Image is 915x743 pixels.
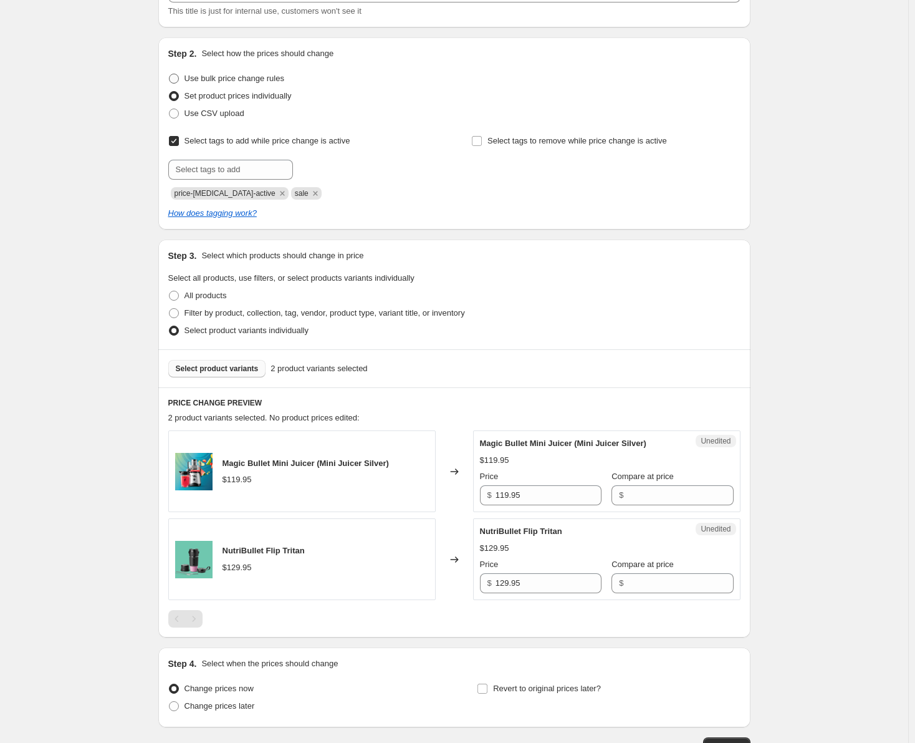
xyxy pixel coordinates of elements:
span: Unedited [701,524,731,534]
h6: PRICE CHANGE PREVIEW [168,398,740,408]
p: Select how the prices should change [201,47,333,60]
input: Select tags to add [168,160,293,180]
p: Select when the prices should change [201,658,338,670]
span: Revert to original prices later? [493,684,601,693]
span: Change prices now [184,684,254,693]
span: NutriBullet Flip Tritan [223,546,305,555]
p: Select which products should change in price [201,250,363,262]
span: price-change-job-active [175,189,275,198]
img: TRITANFULLCONFIG_80x.png [175,541,213,578]
div: $119.95 [223,473,252,486]
span: Price [480,560,499,569]
span: 2 product variants selected. No product prices edited: [168,413,360,422]
div: $119.95 [480,454,509,467]
a: How does tagging work? [168,208,257,218]
span: Select product variants [176,364,259,374]
span: Select all products, use filters, or select products variants individually [168,273,414,283]
span: Price [480,472,499,481]
span: Set product prices individually [184,91,292,100]
span: This title is just for internal use, customers won't see it [168,6,362,16]
h2: Step 2. [168,47,197,60]
span: Magic Bullet Mini Juicer (Mini Juicer Silver) [480,439,646,448]
div: $129.95 [480,542,509,555]
button: Remove sale [310,188,321,199]
span: Compare at price [611,560,674,569]
span: NutriBullet Flip Tritan [480,527,562,536]
span: Use CSV upload [184,109,244,118]
h2: Step 3. [168,250,197,262]
span: $ [619,578,623,588]
span: $ [487,578,492,588]
span: $ [619,490,623,500]
div: $129.95 [223,561,252,574]
span: Select product variants individually [184,326,309,335]
span: Change prices later [184,701,255,711]
button: Remove price-change-job-active [277,188,288,199]
h2: Step 4. [168,658,197,670]
span: Unedited [701,436,731,446]
span: Compare at price [611,472,674,481]
span: Use bulk price change rules [184,74,284,83]
button: Select product variants [168,360,266,377]
span: 2 product variants selected [271,362,367,375]
span: All products [184,291,227,300]
span: sale [295,189,309,198]
span: Select tags to remove while price change is active [487,136,667,145]
span: Filter by product, collection, tag, vendor, product type, variant title, or inventory [184,308,465,318]
nav: Pagination [168,610,203,628]
span: Select tags to add while price change is active [184,136,350,145]
span: $ [487,490,492,500]
img: MB_Mini-Juicer_Web_Hero_2100x2100_86c8b3ad-f7b6-4de6-9318-9356b246ed16_80x.jpg [175,453,213,490]
span: Magic Bullet Mini Juicer (Mini Juicer Silver) [223,459,389,468]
